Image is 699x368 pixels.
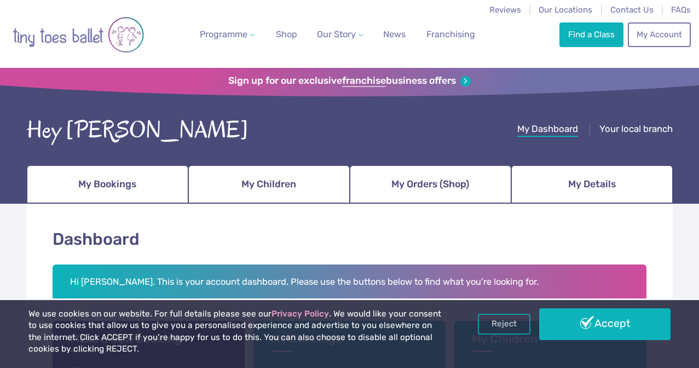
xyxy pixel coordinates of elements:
strong: franchise [342,75,386,87]
a: My Children [188,165,350,204]
a: Reviews [489,5,521,15]
a: My Orders (Shop) [350,165,511,204]
span: Our Story [317,29,356,39]
span: My Orders (Shop) [391,175,469,194]
a: My Bookings [27,165,188,204]
div: Hey [PERSON_NAME] [27,113,249,147]
a: My Account [628,22,690,47]
span: News [383,29,406,39]
a: Accept [539,308,671,340]
span: Franchising [426,29,475,39]
a: Sign up for our exclusivefranchisebusiness offers [228,75,471,87]
a: News [379,24,410,45]
a: Privacy Policy [271,309,329,319]
a: My Details [511,165,673,204]
span: My Children [241,175,296,194]
span: Your local branch [599,123,673,134]
span: My Details [568,175,616,194]
span: Programme [200,29,247,39]
a: Reject [478,314,530,335]
p: We use cookies on our website. For full details please see our . We would like your consent to us... [28,308,446,355]
img: tiny toes ballet [13,7,144,62]
a: FAQs [671,5,691,15]
a: Your local branch [599,123,673,137]
a: Programme [195,24,259,45]
a: Shop [271,24,302,45]
a: Our Story [313,24,367,45]
h1: Dashboard [53,228,647,251]
span: My Bookings [78,175,136,194]
h2: Hi [PERSON_NAME]. This is your account dashboard. Please use the buttons below to find what you'r... [53,264,647,301]
span: Shop [276,29,297,39]
a: Find a Class [559,22,623,47]
a: Franchising [422,24,480,45]
a: Contact Us [610,5,654,15]
a: Our Locations [539,5,592,15]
